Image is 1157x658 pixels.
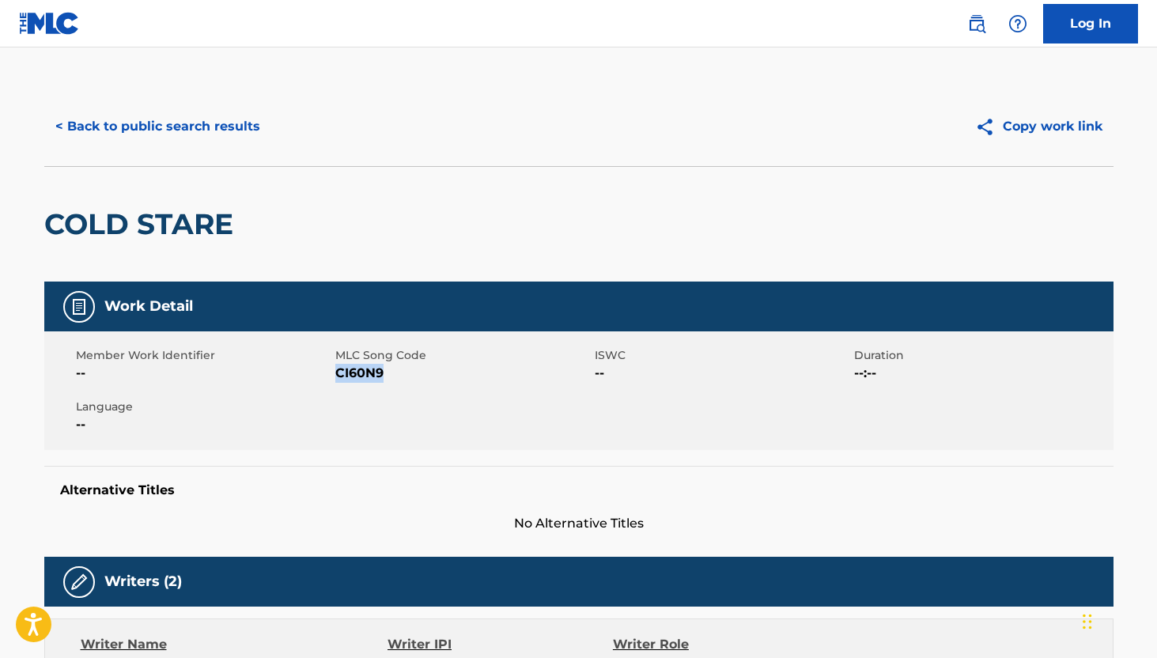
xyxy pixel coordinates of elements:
[76,364,331,383] span: --
[76,347,331,364] span: Member Work Identifier
[104,573,182,591] h5: Writers (2)
[1008,14,1027,33] img: help
[967,14,986,33] img: search
[964,107,1114,146] button: Copy work link
[961,8,993,40] a: Public Search
[595,347,850,364] span: ISWC
[81,635,388,654] div: Writer Name
[975,117,1003,137] img: Copy work link
[44,107,271,146] button: < Back to public search results
[70,297,89,316] img: Work Detail
[388,635,613,654] div: Writer IPI
[60,482,1098,498] h5: Alternative Titles
[76,415,331,434] span: --
[595,364,850,383] span: --
[1043,4,1138,43] a: Log In
[44,206,241,242] h2: COLD STARE
[76,399,331,415] span: Language
[335,364,591,383] span: CI60N9
[854,364,1110,383] span: --:--
[104,297,193,316] h5: Work Detail
[854,347,1110,364] span: Duration
[613,635,818,654] div: Writer Role
[44,514,1114,533] span: No Alternative Titles
[1083,598,1092,645] div: Drag
[335,347,591,364] span: MLC Song Code
[1078,582,1157,658] iframe: Chat Widget
[19,12,80,35] img: MLC Logo
[70,573,89,592] img: Writers
[1002,8,1034,40] div: Help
